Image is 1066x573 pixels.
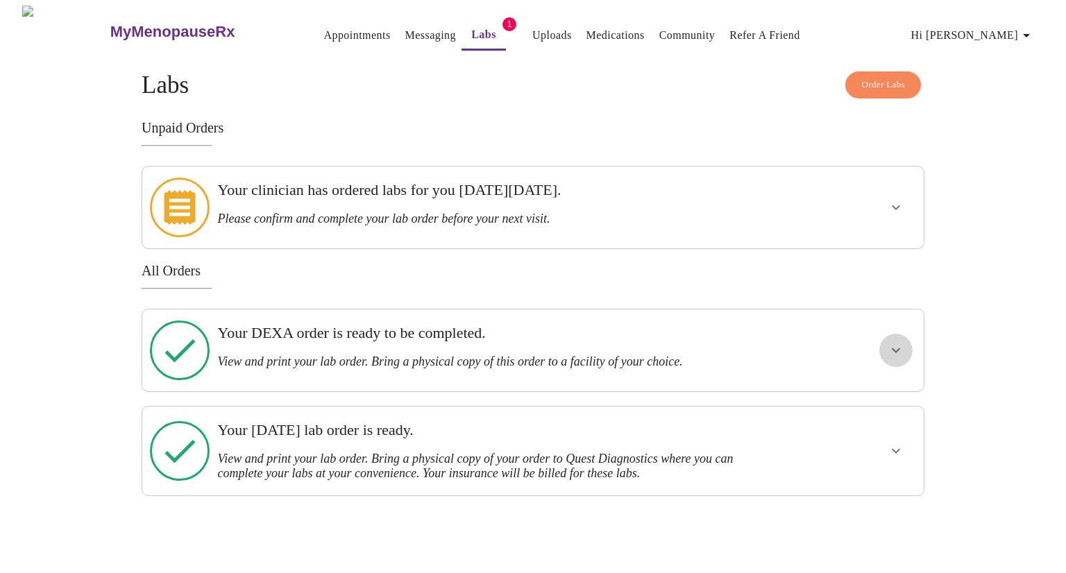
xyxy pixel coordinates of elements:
h3: Your [DATE] lab order is ready. [217,421,773,439]
button: Uploads [527,22,577,49]
h3: Please confirm and complete your lab order before your next visit. [217,212,773,226]
button: Medications [581,22,650,49]
a: Refer a Friend [729,26,800,45]
h3: Unpaid Orders [142,120,924,136]
h3: MyMenopauseRx [110,23,235,41]
button: Hi [PERSON_NAME] [906,22,1040,49]
img: MyMenopauseRx Logo [22,6,108,58]
button: Labs [462,21,506,51]
h3: View and print your lab order. Bring a physical copy of this order to a facility of your choice. [217,354,773,369]
a: Messaging [405,26,456,45]
button: show more [879,334,913,367]
button: Refer a Friend [724,22,806,49]
button: show more [879,434,913,468]
a: Labs [471,25,496,44]
h4: Labs [142,71,924,99]
span: 1 [502,17,516,31]
span: Hi [PERSON_NAME] [911,26,1035,45]
h3: All Orders [142,263,924,279]
h3: View and print your lab order. Bring a physical copy of your order to Quest Diagnostics where you... [217,452,773,481]
a: Uploads [532,26,572,45]
h3: Your DEXA order is ready to be completed. [217,324,773,342]
button: Community [654,22,721,49]
a: MyMenopauseRx [108,8,290,56]
span: Order Labs [861,77,905,93]
button: show more [879,191,913,224]
button: Order Labs [845,71,921,99]
button: Messaging [400,22,462,49]
a: Medications [586,26,645,45]
a: Appointments [323,26,390,45]
h3: Your clinician has ordered labs for you [DATE][DATE]. [217,181,773,199]
a: Community [659,26,716,45]
button: Appointments [318,22,396,49]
